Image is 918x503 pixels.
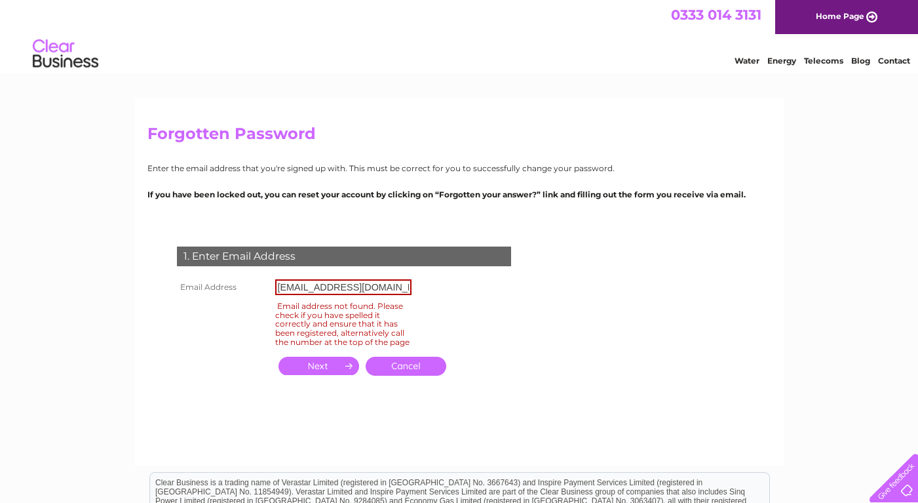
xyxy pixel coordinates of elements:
p: Enter the email address that you're signed up with. This must be correct for you to successfully ... [147,162,771,174]
div: Email address not found. Please check if you have spelled it correctly and ensure that it has bee... [275,299,411,349]
a: Telecoms [804,56,843,66]
a: 0333 014 3131 [671,7,761,23]
h2: Forgotten Password [147,125,771,150]
a: Contact [878,56,910,66]
img: logo.png [32,34,99,74]
a: Blog [851,56,870,66]
a: Cancel [366,357,446,376]
div: 1. Enter Email Address [177,247,511,266]
th: Email Address [174,276,272,298]
a: Water [735,56,759,66]
a: Energy [767,56,796,66]
p: If you have been locked out, you can reset your account by clicking on “Forgotten your answer?” l... [147,188,771,201]
div: Clear Business is a trading name of Verastar Limited (registered in [GEOGRAPHIC_DATA] No. 3667643... [150,7,769,64]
